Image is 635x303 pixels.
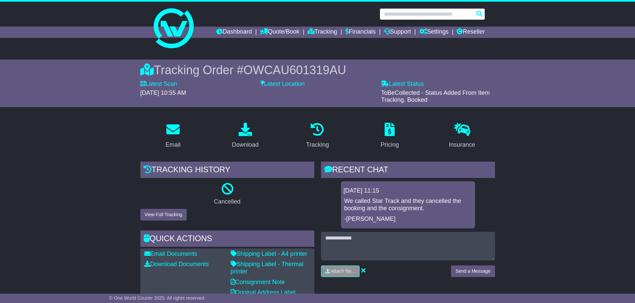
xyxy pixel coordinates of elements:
[344,187,472,195] div: [DATE] 11:15
[306,140,329,149] div: Tracking
[260,27,299,38] a: Quote/Book
[457,27,485,38] a: Reseller
[376,120,403,152] a: Pricing
[161,120,185,152] a: Email
[165,140,180,149] div: Email
[243,63,346,77] span: OWCAU601319AU
[344,198,472,212] p: We called Star Track and they cancelled the booking and the consignment.
[228,120,263,152] a: Download
[232,140,259,149] div: Download
[140,209,187,221] button: View Full Tracking
[381,89,490,103] span: ToBeCollected - Status Added From Item Tracking. Booked
[216,27,252,38] a: Dashboard
[231,250,307,257] a: Shipping Label - A4 printer
[140,63,495,77] div: Tracking Order #
[345,27,376,38] a: Financials
[381,140,399,149] div: Pricing
[445,120,480,152] a: Insurance
[140,89,186,96] span: [DATE] 10:55 AM
[140,162,314,180] div: Tracking history
[381,80,424,88] label: Latest Status
[144,261,209,267] a: Download Documents
[231,279,285,285] a: Consignment Note
[321,162,495,180] div: RECENT CHAT
[449,140,475,149] div: Insurance
[419,27,449,38] a: Settings
[451,265,495,277] button: Send a Message
[140,230,314,248] div: Quick Actions
[140,198,314,206] p: Cancelled
[344,216,472,223] p: -[PERSON_NAME]
[302,120,333,152] a: Tracking
[231,289,296,296] a: Original Address Label
[109,295,206,301] span: © One World Courier 2025. All rights reserved.
[144,250,197,257] a: Email Documents
[308,27,337,38] a: Tracking
[384,27,411,38] a: Support
[140,80,177,88] label: Latest Scan
[231,261,304,275] a: Shipping Label - Thermal printer
[261,80,305,88] label: Latest Location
